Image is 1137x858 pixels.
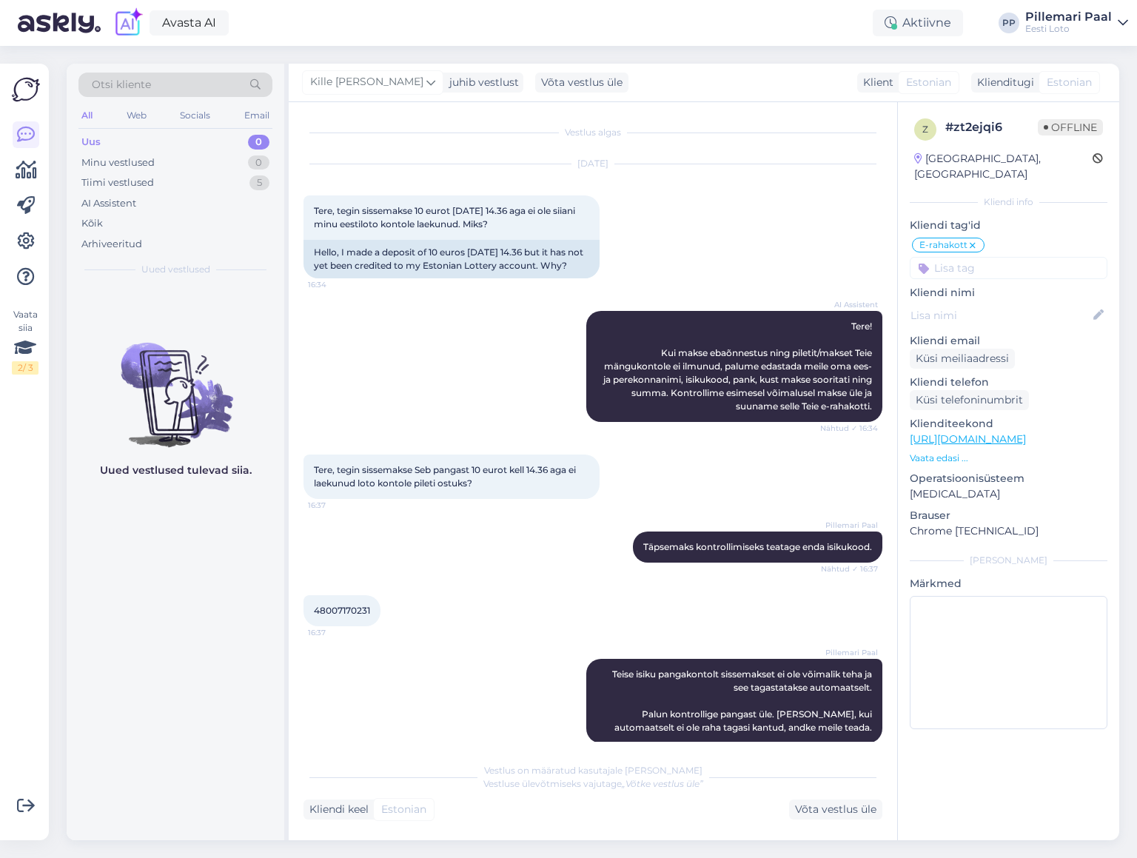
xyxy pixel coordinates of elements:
[12,361,38,375] div: 2 / 3
[910,576,1107,591] p: Märkmed
[124,106,150,125] div: Web
[1038,119,1103,135] span: Offline
[1025,23,1112,35] div: Eesti Loto
[314,605,370,616] span: 48007170231
[910,333,1107,349] p: Kliendi email
[314,464,578,489] span: Tere, tegin sissemakse Seb pangast 10 eurot kell 14.36 aga ei laekunud loto kontole pileti ostuks?
[92,77,151,93] span: Otsi kliente
[910,218,1107,233] p: Kliendi tag'id
[910,452,1107,465] p: Vaata edasi ...
[484,765,702,776] span: Vestlus on määratud kasutajale [PERSON_NAME]
[910,285,1107,301] p: Kliendi nimi
[483,778,703,789] span: Vestluse ülevõtmiseks vajutage
[177,106,213,125] div: Socials
[820,423,878,434] span: Nähtud ✓ 16:34
[81,135,101,150] div: Uus
[141,263,210,276] span: Uued vestlused
[303,802,369,817] div: Kliendi keel
[1047,75,1092,90] span: Estonian
[81,196,136,211] div: AI Assistent
[910,523,1107,539] p: Chrome [TECHNICAL_ID]
[910,416,1107,432] p: Klienditeekond
[535,73,628,93] div: Võta vestlus üle
[910,486,1107,502] p: [MEDICAL_DATA]
[910,554,1107,567] div: [PERSON_NAME]
[310,74,423,90] span: Kille [PERSON_NAME]
[822,520,878,531] span: Pillemari Paal
[67,316,284,449] img: No chats
[248,155,269,170] div: 0
[910,432,1026,446] a: [URL][DOMAIN_NAME]
[999,13,1019,33] div: PP
[914,151,1093,182] div: [GEOGRAPHIC_DATA], [GEOGRAPHIC_DATA]
[622,778,703,789] i: „Võtke vestlus üle”
[922,124,928,135] span: z
[643,541,872,552] span: Täpsemaks kontrollimiseks teatage enda isikukood.
[873,10,963,36] div: Aktiivne
[910,257,1107,279] input: Lisa tag
[910,307,1090,324] input: Lisa nimi
[113,7,144,38] img: explore-ai
[910,471,1107,486] p: Operatsioonisüsteem
[910,390,1029,410] div: Küsi telefoninumbrit
[303,240,600,278] div: Hello, I made a deposit of 10 euros [DATE] 14.36 but it has not yet been credited to my Estonian ...
[822,647,878,658] span: Pillemari Paal
[100,463,252,478] p: Uued vestlused tulevad siia.
[308,279,363,290] span: 16:34
[603,321,874,412] span: Tere! Kui makse ebaõnnestus ning piletit/makset Teie mängukontole ei ilmunud, palume edastada mei...
[249,175,269,190] div: 5
[150,10,229,36] a: Avasta AI
[1025,11,1128,35] a: Pillemari PaalEesti Loto
[308,627,363,638] span: 16:37
[971,75,1034,90] div: Klienditugi
[443,75,519,90] div: juhib vestlust
[919,241,967,249] span: E-rahakott
[1025,11,1112,23] div: Pillemari Paal
[248,135,269,150] div: 0
[81,155,155,170] div: Minu vestlused
[910,508,1107,523] p: Brauser
[81,175,154,190] div: Tiimi vestlused
[303,126,882,139] div: Vestlus algas
[910,375,1107,390] p: Kliendi telefon
[78,106,95,125] div: All
[821,563,878,574] span: Nähtud ✓ 16:37
[822,299,878,310] span: AI Assistent
[789,800,882,820] div: Võta vestlus üle
[381,802,426,817] span: Estonian
[12,76,40,104] img: Askly Logo
[612,668,874,733] span: Teise isiku pangakontolt sissemakset ei ole võimalik teha ja see tagastatakse automaatselt. Palun...
[303,157,882,170] div: [DATE]
[857,75,893,90] div: Klient
[945,118,1038,136] div: # zt2ejqi6
[910,349,1015,369] div: Küsi meiliaadressi
[81,216,103,231] div: Kõik
[12,308,38,375] div: Vaata siia
[308,500,363,511] span: 16:37
[241,106,272,125] div: Email
[910,195,1107,209] div: Kliendi info
[314,205,577,229] span: Tere, tegin sissemakse 10 eurot [DATE] 14.36 aga ei ole siiani minu eestiloto kontole laekunud. M...
[906,75,951,90] span: Estonian
[81,237,142,252] div: Arhiveeritud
